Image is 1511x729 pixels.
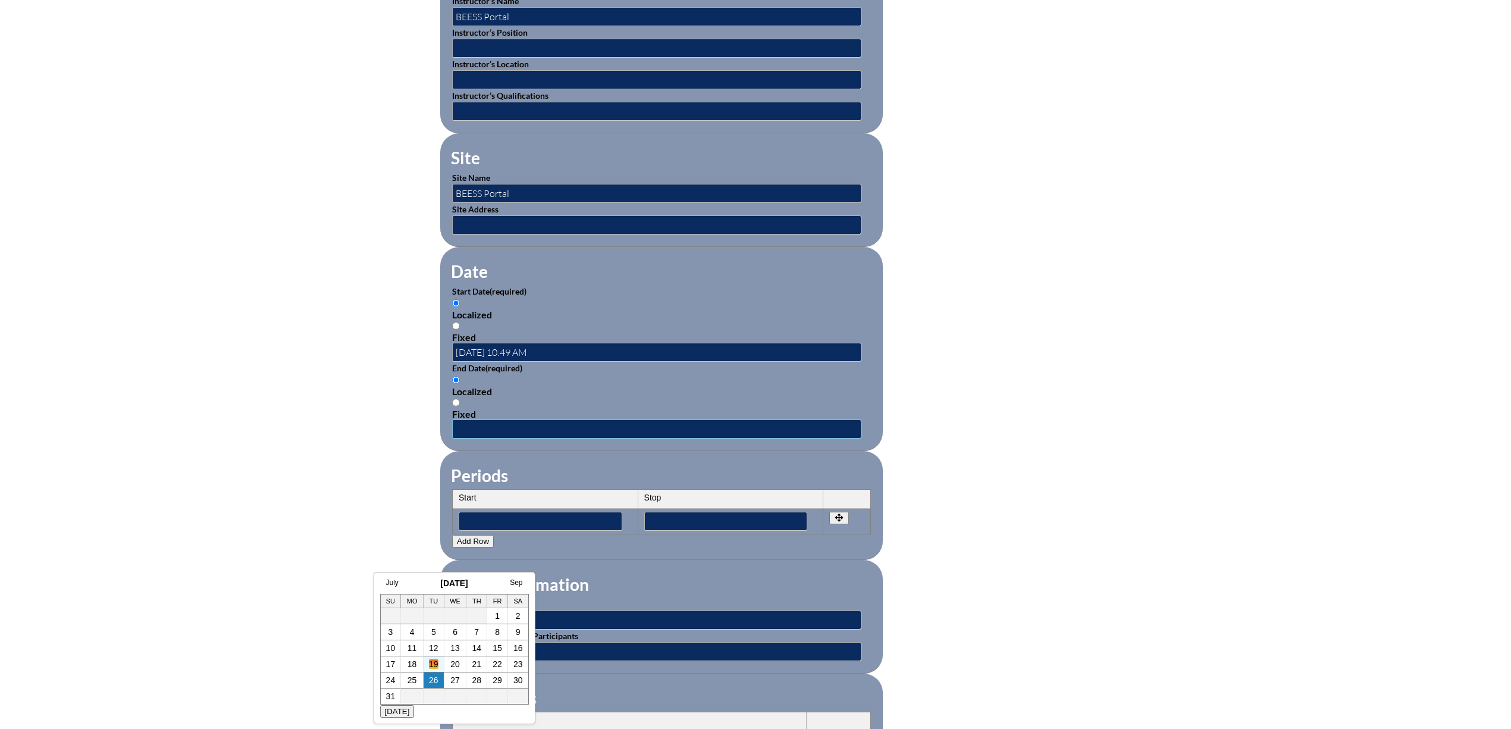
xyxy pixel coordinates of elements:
[495,627,500,637] a: 8
[452,27,528,37] label: Instructor’s Position
[450,675,460,685] a: 27
[452,535,494,547] button: Add Row
[431,627,436,637] a: 5
[466,595,487,608] th: Th
[472,675,481,685] a: 28
[450,643,460,653] a: 13
[452,408,871,420] div: Fixed
[452,173,490,183] label: Site Name
[452,90,548,101] label: Instructor’s Qualifications
[450,261,489,281] legend: Date
[452,59,529,69] label: Instructor’s Location
[472,659,481,669] a: 21
[386,675,396,685] a: 24
[487,595,508,608] th: Fr
[429,643,438,653] a: 12
[452,286,526,296] label: Start Date
[452,399,460,406] input: Fixed
[516,611,521,621] a: 2
[452,322,460,330] input: Fixed
[452,386,871,397] div: Localized
[410,627,415,637] a: 4
[513,675,523,685] a: 30
[493,675,502,685] a: 29
[474,627,479,637] a: 7
[493,643,502,653] a: 15
[510,578,522,587] a: Sep
[453,490,638,509] th: Start
[452,376,460,384] input: Localized
[429,659,438,669] a: 19
[493,659,502,669] a: 22
[495,611,500,621] a: 1
[472,643,481,653] a: 14
[450,148,481,168] legend: Site
[444,595,467,608] th: We
[452,204,499,214] label: Site Address
[452,331,871,343] div: Fixed
[424,595,444,608] th: Tu
[381,595,402,608] th: Su
[407,659,417,669] a: 18
[490,286,526,296] span: (required)
[450,659,460,669] a: 20
[485,363,522,373] span: (required)
[452,363,522,373] label: End Date
[386,692,396,701] a: 31
[401,595,424,608] th: Mo
[513,643,523,653] a: 16
[407,675,417,685] a: 25
[407,643,417,653] a: 11
[513,659,523,669] a: 23
[380,705,415,718] button: [DATE]
[452,309,871,320] div: Localized
[516,627,521,637] a: 9
[450,465,509,486] legend: Periods
[386,578,399,587] a: July
[452,299,460,307] input: Localized
[380,578,529,588] h3: [DATE]
[386,643,396,653] a: 10
[429,675,438,685] a: 26
[453,627,457,637] a: 6
[386,659,396,669] a: 17
[508,595,528,608] th: Sa
[388,627,393,637] a: 3
[638,490,824,509] th: Stop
